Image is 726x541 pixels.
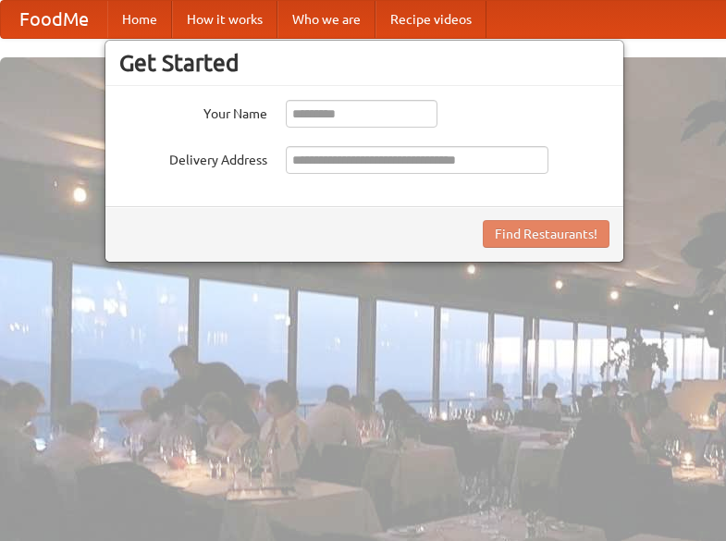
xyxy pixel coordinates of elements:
[375,1,486,38] a: Recipe videos
[119,100,267,123] label: Your Name
[119,146,267,169] label: Delivery Address
[483,220,609,248] button: Find Restaurants!
[1,1,107,38] a: FoodMe
[107,1,172,38] a: Home
[277,1,375,38] a: Who we are
[172,1,277,38] a: How it works
[119,49,609,77] h3: Get Started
